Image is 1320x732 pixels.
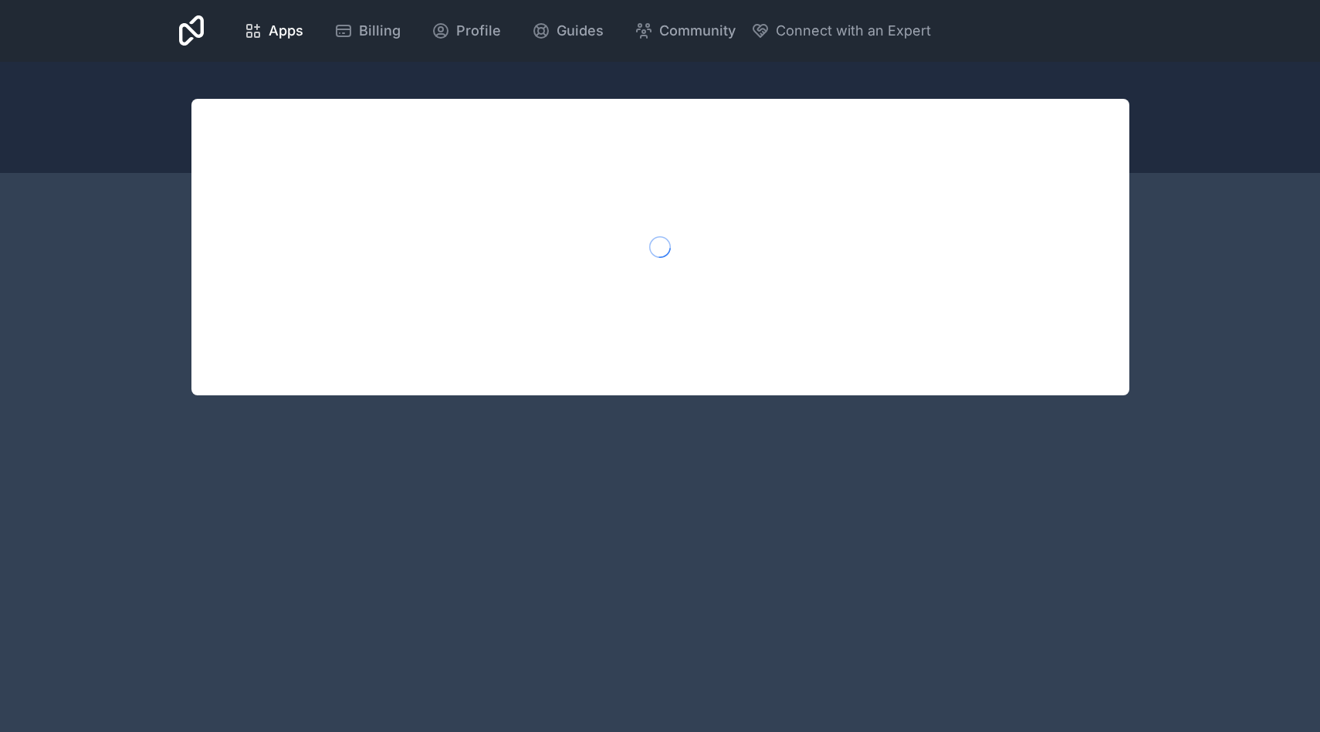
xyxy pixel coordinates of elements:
span: Apps [269,20,303,42]
a: Apps [232,14,316,48]
a: Guides [520,14,616,48]
a: Community [622,14,748,48]
span: Profile [456,20,501,42]
span: Connect with an Expert [776,20,931,42]
span: Billing [359,20,401,42]
button: Connect with an Expert [751,20,931,42]
span: Community [659,20,736,42]
a: Profile [419,14,513,48]
span: Guides [557,20,604,42]
a: Billing [322,14,413,48]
